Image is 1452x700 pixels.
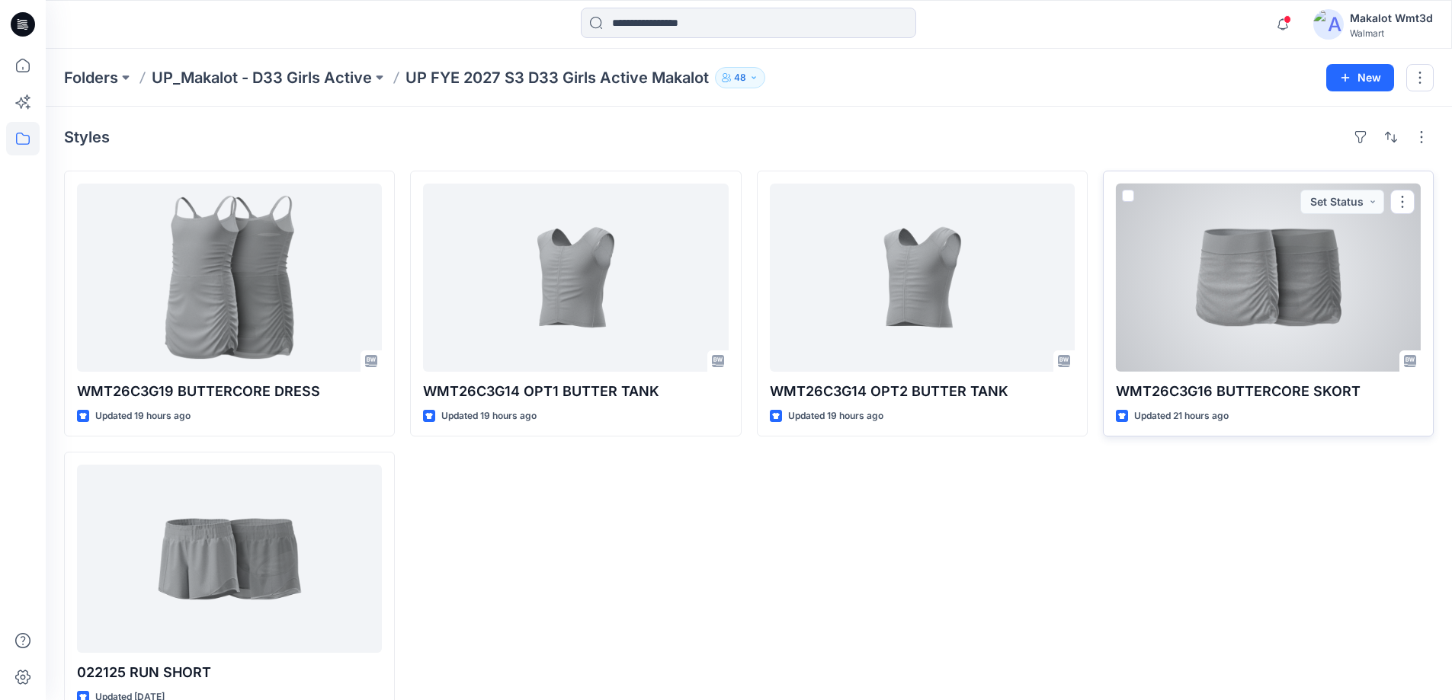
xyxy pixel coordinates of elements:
div: Makalot Wmt3d [1350,9,1433,27]
button: 48 [715,67,765,88]
a: 022125 RUN SHORT [77,465,382,653]
a: WMT26C3G14 OPT2 BUTTER TANK [770,184,1075,372]
p: Updated 19 hours ago [441,408,537,424]
p: 48 [734,69,746,86]
p: WMT26C3G16 BUTTERCORE SKORT [1116,381,1421,402]
button: New [1326,64,1394,91]
p: WMT26C3G14 OPT1 BUTTER TANK [423,381,728,402]
a: Folders [64,67,118,88]
a: WMT26C3G14 OPT1 BUTTER TANK [423,184,728,372]
h4: Styles [64,128,110,146]
img: avatar [1313,9,1344,40]
p: Updated 21 hours ago [1134,408,1229,424]
p: WMT26C3G19 BUTTERCORE DRESS [77,381,382,402]
a: UP_Makalot - D33 Girls Active [152,67,372,88]
p: WMT26C3G14 OPT2 BUTTER TANK [770,381,1075,402]
div: Walmart [1350,27,1433,39]
a: WMT26C3G19 BUTTERCORE DRESS [77,184,382,372]
p: UP FYE 2027 S3 D33 Girls Active Makalot [405,67,709,88]
p: Updated 19 hours ago [788,408,883,424]
p: 022125 RUN SHORT [77,662,382,683]
a: WMT26C3G16 BUTTERCORE SKORT [1116,184,1421,372]
p: Updated 19 hours ago [95,408,191,424]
